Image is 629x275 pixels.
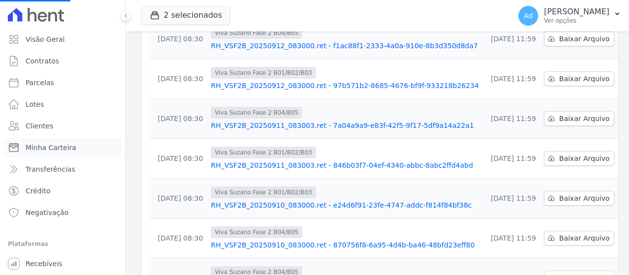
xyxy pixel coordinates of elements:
a: Baixar Arquivo [544,231,614,245]
td: [DATE] 11:59 [483,218,540,258]
td: [DATE] 11:59 [483,99,540,139]
a: Baixar Arquivo [544,71,614,86]
a: Parcelas [4,73,121,92]
a: Baixar Arquivo [544,31,614,46]
span: Parcelas [26,78,54,88]
span: Lotes [26,99,44,109]
td: [DATE] 08:30 [150,218,207,258]
p: Ver opções [544,17,609,25]
a: Negativação [4,203,121,222]
a: RH_VSF2B_20250912_083000.ret - f1ac88f1-2333-4a0a-910e-8b3d350d8da7 [211,41,479,51]
span: Baixar Arquivo [559,233,610,243]
a: Contratos [4,51,121,71]
a: Crédito [4,181,121,201]
span: Viva Suzano Fase 2 B04/B05 [211,107,302,119]
a: RH_VSF2B_20250910_083000.ret - e24d6f91-23fe-4747-addc-f814f84bf38c [211,200,479,210]
p: [PERSON_NAME] [544,7,609,17]
span: Clientes [26,121,53,131]
a: Baixar Arquivo [544,151,614,166]
a: RH_VSF2B_20250911_083003.ret - 846b03f7-04ef-4340-abbc-8abc2ffd4abd [211,160,479,170]
span: Transferências [26,164,75,174]
span: Negativação [26,208,69,217]
a: Baixar Arquivo [544,191,614,206]
span: Ad [524,12,533,19]
span: Baixar Arquivo [559,34,610,44]
a: RH_VSF2B_20250912_083000.ret - 97b571b2-8685-4676-bf9f-933218b26234 [211,81,479,91]
span: Baixar Arquivo [559,114,610,123]
span: Viva Suzano Fase 2 B01/B02/B03 [211,67,316,79]
span: Viva Suzano Fase 2 B04/B05 [211,27,302,39]
td: [DATE] 08:30 [150,179,207,218]
span: Minha Carteira [26,143,76,153]
div: Plataformas [8,238,117,250]
span: Recebíveis [26,259,62,269]
a: Transferências [4,159,121,179]
a: Clientes [4,116,121,136]
span: Baixar Arquivo [559,193,610,203]
td: [DATE] 08:30 [150,99,207,139]
td: [DATE] 08:30 [150,59,207,99]
a: RH_VSF2B_20250910_083000.ret - 870756f8-6a95-4d4b-ba46-48bfd23eff80 [211,240,479,250]
span: Baixar Arquivo [559,74,610,84]
span: Visão Geral [26,34,65,44]
td: [DATE] 11:59 [483,179,540,218]
span: Baixar Arquivo [559,153,610,163]
a: RH_VSF2B_20250911_083003.ret - 7a04a9a9-e83f-42f5-9f17-5df9a14a22a1 [211,121,479,130]
span: Viva Suzano Fase 2 B01/B02/B03 [211,186,316,198]
a: Lotes [4,94,121,114]
td: [DATE] 11:59 [483,59,540,99]
a: Baixar Arquivo [544,111,614,126]
td: [DATE] 08:30 [150,19,207,59]
a: Visão Geral [4,30,121,49]
a: Minha Carteira [4,138,121,157]
td: [DATE] 11:59 [483,139,540,179]
span: Viva Suzano Fase 2 B01/B02/B03 [211,147,316,158]
td: [DATE] 11:59 [483,19,540,59]
a: Recebíveis [4,254,121,274]
span: Crédito [26,186,51,196]
button: Ad [PERSON_NAME] Ver opções [511,2,629,30]
span: Contratos [26,56,59,66]
button: 2 selecionados [142,6,230,25]
td: [DATE] 08:30 [150,139,207,179]
span: Viva Suzano Fase 2 B04/B05 [211,226,302,238]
